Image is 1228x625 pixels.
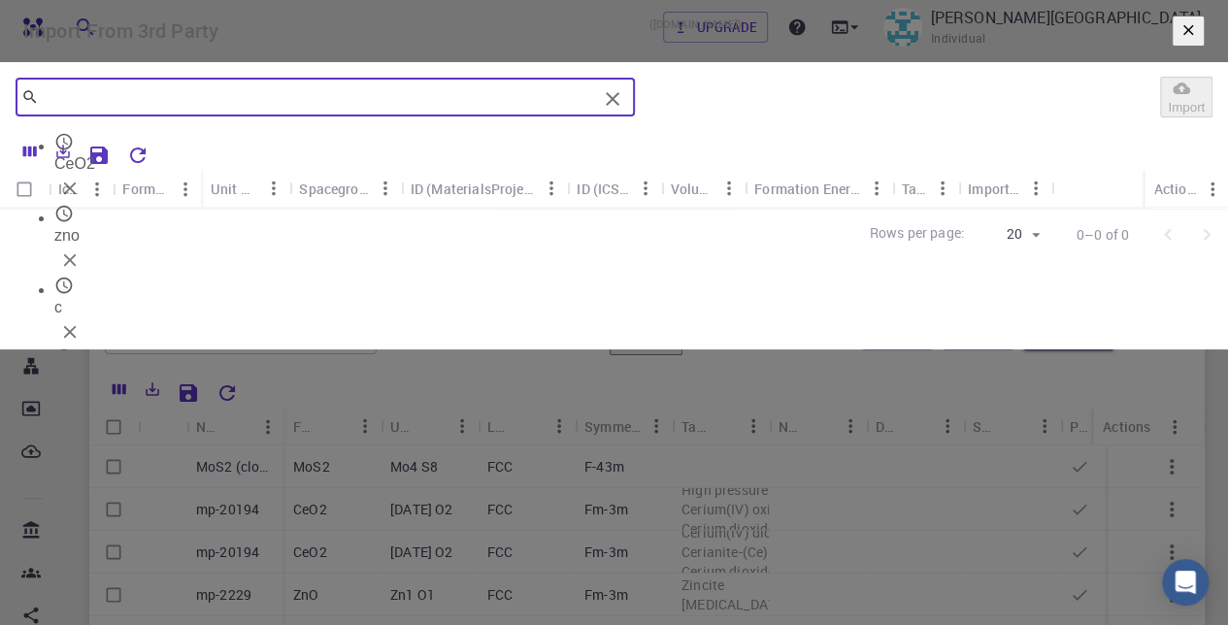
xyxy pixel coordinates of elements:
div: ID (ICSD) [577,170,629,208]
p: 0–0 of 0 [1077,225,1129,245]
div: Open Intercom Messenger [1162,559,1209,606]
button: Columns [14,136,47,167]
div: Imported [968,170,1019,208]
div: Tags [902,170,927,208]
div: Volume [661,170,745,208]
button: Clear [597,83,628,115]
button: Menu [861,173,892,204]
span: zno [54,227,80,244]
div: Volume [671,170,714,208]
small: ([DOMAIN_NAME]) [648,16,741,47]
div: Formation Energy [754,170,860,208]
button: Menu [1019,173,1050,204]
div: Actions [1154,170,1197,208]
span: Support [39,14,109,31]
div: Actions [1145,170,1228,208]
div: ID (ICSD) [567,170,660,208]
span: CeO2 [54,155,95,172]
div: Tags [892,170,958,208]
button: Import [1160,77,1212,117]
button: Menu [1197,174,1228,205]
button: Menu [927,173,958,204]
span: c [54,299,62,315]
p: Rows per page: [870,223,965,246]
div: Formation Energy [745,170,891,208]
button: Menu [630,173,661,204]
button: Menu [714,173,745,204]
div: 20 [973,220,1045,248]
div: Import From 3rd Party [23,16,1205,47]
div: Imported [958,170,1050,208]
